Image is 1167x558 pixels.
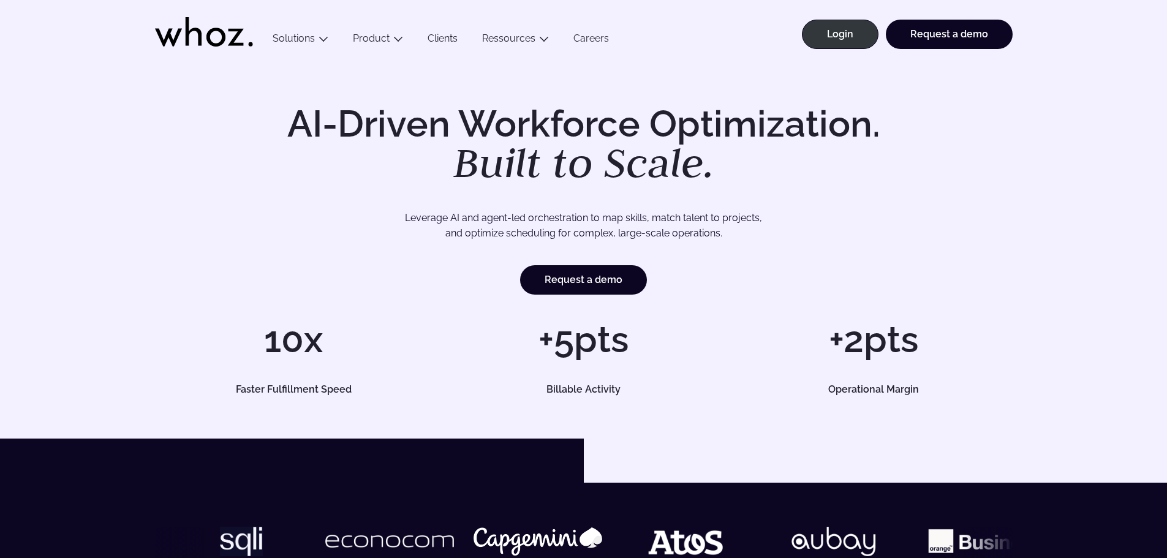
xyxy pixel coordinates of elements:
p: Leverage AI and agent-led orchestration to map skills, match talent to projects, and optimize sch... [198,210,970,241]
h5: Faster Fulfillment Speed [168,385,418,394]
a: Login [802,20,878,49]
button: Solutions [260,32,341,49]
h1: 10x [155,321,432,358]
button: Ressources [470,32,561,49]
button: Product [341,32,415,49]
a: Request a demo [886,20,1013,49]
em: Built to Scale. [453,135,714,189]
h1: +5pts [445,321,722,358]
h1: AI-Driven Workforce Optimization. [270,105,897,184]
a: Careers [561,32,621,49]
h5: Billable Activity [459,385,709,394]
a: Clients [415,32,470,49]
a: Ressources [482,32,535,44]
a: Request a demo [520,265,647,295]
iframe: Chatbot [1086,477,1150,541]
a: Product [353,32,390,44]
h5: Operational Margin [749,385,999,394]
h1: +2pts [735,321,1012,358]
